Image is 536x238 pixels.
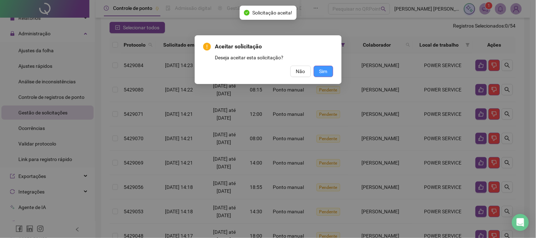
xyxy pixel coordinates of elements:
[290,66,311,77] button: Não
[244,10,249,16] span: check-circle
[319,67,328,75] span: Sim
[512,214,529,231] div: Open Intercom Messenger
[296,67,305,75] span: Não
[314,66,333,77] button: Sim
[203,43,211,50] span: exclamation-circle
[215,54,333,61] div: Deseja aceitar esta solicitação?
[252,9,292,17] span: Solicitação aceita!
[215,42,333,51] span: Aceitar solicitação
